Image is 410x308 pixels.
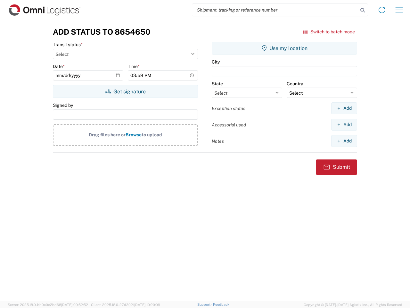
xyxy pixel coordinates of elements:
[316,159,357,175] button: Submit
[134,303,160,307] span: [DATE] 10:20:09
[212,122,246,128] label: Accessorial used
[53,102,73,108] label: Signed by
[53,64,65,69] label: Date
[53,85,198,98] button: Get signature
[212,59,220,65] label: City
[304,302,402,308] span: Copyright © [DATE]-[DATE] Agistix Inc., All Rights Reserved
[212,81,223,87] label: State
[8,303,88,307] span: Server: 2025.18.0-bb0e0c2bd68
[192,4,358,16] input: Shipment, tracking or reference number
[142,132,162,137] span: to upload
[212,138,224,144] label: Notes
[53,42,83,47] label: Transit status
[331,135,357,147] button: Add
[128,64,140,69] label: Time
[212,42,357,55] button: Use my location
[331,102,357,114] button: Add
[197,303,213,306] a: Support
[61,303,88,307] span: [DATE] 09:52:52
[126,132,142,137] span: Browse
[213,303,229,306] a: Feedback
[331,119,357,131] button: Add
[89,132,126,137] span: Drag files here or
[287,81,303,87] label: Country
[212,106,245,111] label: Exception status
[53,27,150,37] h3: Add Status to 8654650
[303,27,355,37] button: Switch to batch mode
[91,303,160,307] span: Client: 2025.18.0-27d3021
